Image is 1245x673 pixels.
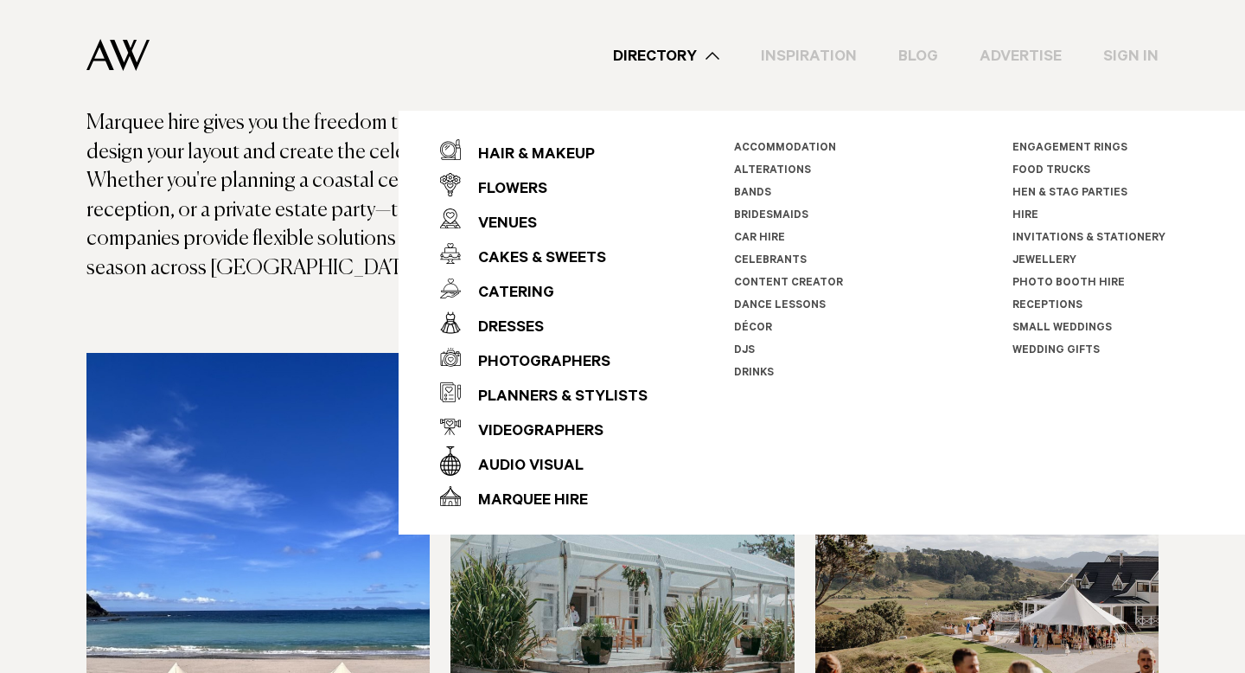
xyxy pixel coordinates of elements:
[440,444,648,478] a: Audio Visual
[878,44,959,67] a: Blog
[461,138,595,173] div: Hair & Makeup
[1012,143,1127,155] a: Engagement Rings
[440,375,648,409] a: Planners & Stylists
[86,109,622,284] p: Marquee hire gives you the freedom to choose your location, design your layout and create the cel...
[86,39,150,71] img: Auckland Weddings Logo
[440,478,648,513] a: Marquee Hire
[461,277,554,311] div: Catering
[440,167,648,202] a: Flowers
[1012,188,1127,200] a: Hen & Stag Parties
[1012,300,1082,312] a: Receptions
[734,233,785,245] a: Car Hire
[734,210,808,222] a: Bridesmaids
[734,165,811,177] a: Alterations
[440,340,648,375] a: Photographers
[734,278,843,290] a: Content Creator
[1012,165,1090,177] a: Food Trucks
[1012,233,1165,245] a: Invitations & Stationery
[734,300,826,312] a: Dance Lessons
[740,44,878,67] a: Inspiration
[734,345,755,357] a: DJs
[440,409,648,444] a: Videographers
[734,323,772,335] a: Décor
[461,415,603,450] div: Videographers
[461,484,588,519] div: Marquee Hire
[461,208,537,242] div: Venues
[440,202,648,236] a: Venues
[734,368,774,380] a: Drinks
[461,346,610,381] div: Photographers
[461,242,606,277] div: Cakes & Sweets
[734,188,771,200] a: Bands
[440,236,648,271] a: Cakes & Sweets
[1082,44,1179,67] a: Sign In
[461,173,547,208] div: Flowers
[1012,210,1038,222] a: Hire
[1012,345,1100,357] a: Wedding Gifts
[461,450,584,484] div: Audio Visual
[734,255,807,267] a: Celebrants
[440,271,648,305] a: Catering
[461,311,544,346] div: Dresses
[440,305,648,340] a: Dresses
[461,381,648,415] div: Planners & Stylists
[1012,255,1076,267] a: Jewellery
[440,132,648,167] a: Hair & Makeup
[734,143,836,155] a: Accommodation
[959,44,1082,67] a: Advertise
[1012,278,1125,290] a: Photo Booth Hire
[592,44,740,67] a: Directory
[1012,323,1112,335] a: Small Weddings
